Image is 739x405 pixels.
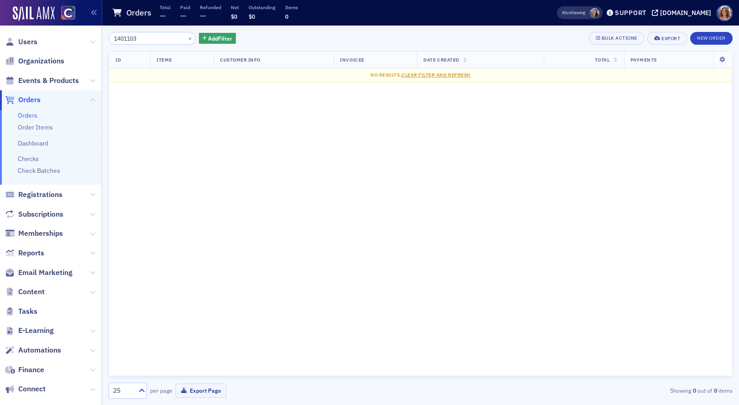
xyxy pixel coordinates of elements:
a: Automations [5,345,61,355]
button: Export [647,32,687,45]
span: Connect [18,384,46,394]
div: Support [615,9,646,17]
button: Bulk Actions [589,32,644,45]
span: Customer Info [220,57,260,63]
span: Date Created [423,57,459,63]
button: AddFilter [199,33,236,44]
a: Tasks [5,306,37,317]
p: Net [231,4,239,10]
span: Users [18,37,37,47]
img: SailAMX [13,6,55,21]
span: Items [156,57,172,63]
span: Subscriptions [18,209,63,219]
div: Also [562,10,571,16]
a: Order Items [18,123,53,131]
span: $0 [231,13,237,20]
span: $0 [249,13,255,20]
a: Email Marketing [5,268,73,278]
span: Events & Products [18,76,79,86]
a: Connect [5,384,46,394]
a: Finance [5,365,44,375]
span: Reports [18,248,44,258]
a: Orders [5,95,41,105]
p: Paid [180,4,190,10]
a: E-Learning [5,326,54,336]
a: Content [5,287,45,297]
a: Orders [18,111,37,119]
span: Orders [18,95,41,105]
span: — [200,10,206,21]
div: 25 [113,386,133,395]
span: — [180,10,187,21]
div: Export [661,36,680,41]
span: Finance [18,365,44,375]
div: Bulk Actions [602,36,637,41]
a: Memberships [5,228,63,239]
label: per page [150,386,172,395]
a: Events & Products [5,76,79,86]
span: ID [115,57,121,63]
p: Outstanding [249,4,276,10]
span: Tasks [18,306,37,317]
a: View Homepage [55,6,75,21]
a: Dashboard [18,139,48,147]
span: Viewing [562,10,585,16]
img: SailAMX [61,6,75,20]
span: Payments [630,57,657,63]
a: Subscriptions [5,209,63,219]
span: Memberships [18,228,63,239]
span: Registrations [18,190,62,200]
span: Organizations [18,56,64,66]
h1: Orders [126,7,151,18]
span: Profile [717,5,733,21]
p: Items [285,4,298,10]
button: Export Page [176,384,226,398]
div: Showing out of items [531,386,733,395]
span: 0 [285,13,288,20]
input: Search… [109,32,196,45]
strong: 0 [712,386,718,395]
span: Total [595,57,610,63]
button: [DOMAIN_NAME] [652,10,714,16]
a: Checks [18,155,39,163]
a: New Order [690,33,733,42]
p: Refunded [200,4,221,10]
div: No results. [115,72,726,79]
a: Registrations [5,190,62,200]
a: Users [5,37,37,47]
strong: 0 [691,386,697,395]
span: Clear Filter and Refresh [401,72,471,78]
span: E-Learning [18,326,54,336]
button: × [186,34,194,42]
span: Automations [18,345,61,355]
span: Tiffany Carson [590,8,599,18]
a: Organizations [5,56,64,66]
span: Email Marketing [18,268,73,278]
a: Reports [5,248,44,258]
span: — [160,10,166,21]
span: Add Filter [208,34,232,42]
span: Invoicee [340,57,364,63]
span: Content [18,287,45,297]
a: Check Batches [18,166,60,175]
p: Total [160,4,171,10]
div: [DOMAIN_NAME] [660,9,711,17]
button: New Order [690,32,733,45]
